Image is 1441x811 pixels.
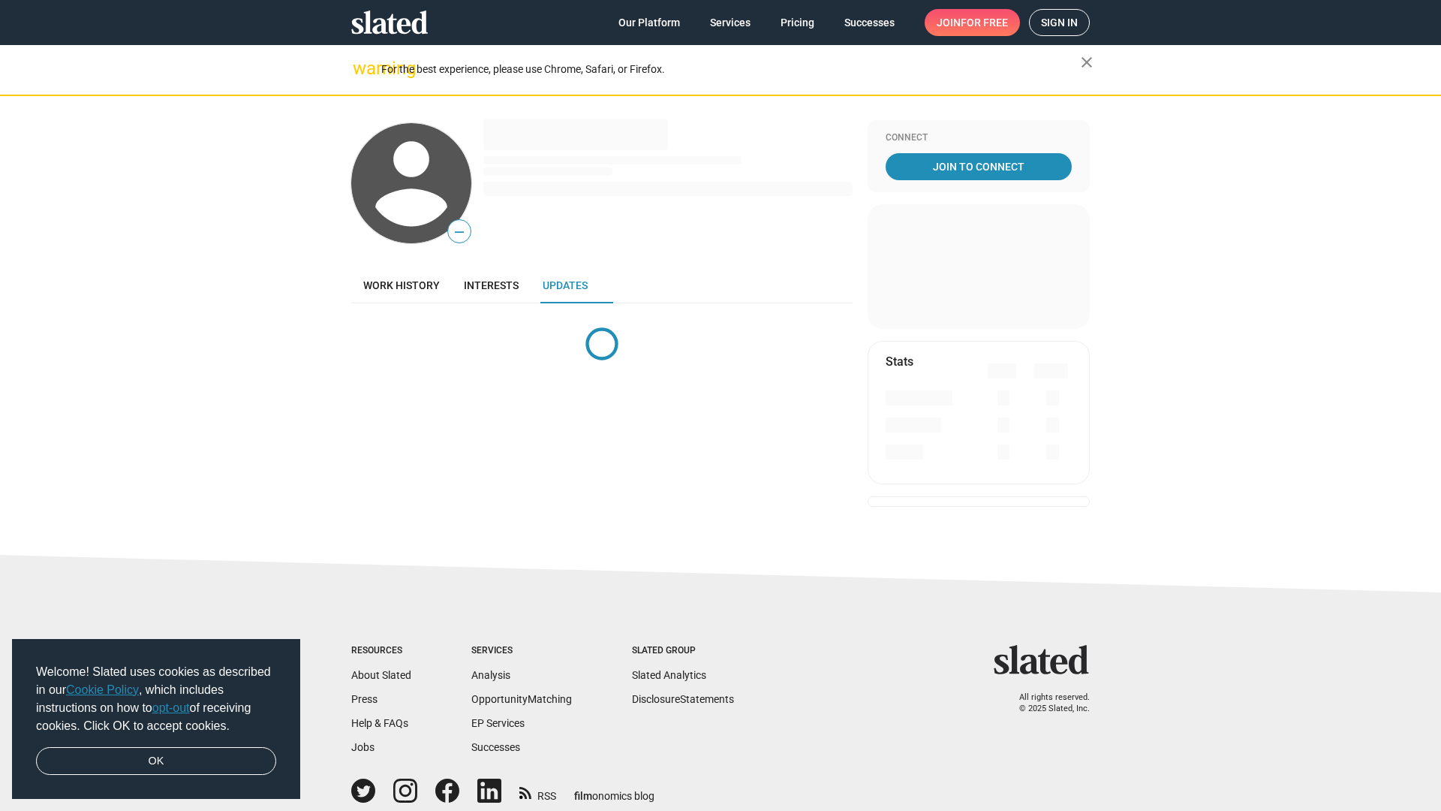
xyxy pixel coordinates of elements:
a: filmonomics blog [574,777,654,803]
span: — [448,222,471,242]
span: Successes [844,9,895,36]
mat-card-title: Stats [886,354,913,369]
a: Help & FAQs [351,717,408,729]
span: Updates [543,279,588,291]
div: For the best experience, please use Chrome, Safari, or Firefox. [381,59,1081,80]
a: Interests [452,267,531,303]
a: Our Platform [606,9,692,36]
span: Work history [363,279,440,291]
a: Cookie Policy [66,683,139,696]
span: Services [710,9,751,36]
a: Joinfor free [925,9,1020,36]
a: Services [698,9,763,36]
span: Welcome! Slated uses cookies as described in our , which includes instructions on how to of recei... [36,663,276,735]
a: EP Services [471,717,525,729]
span: Pricing [781,9,814,36]
a: Updates [531,267,600,303]
a: RSS [519,780,556,803]
a: Successes [832,9,907,36]
a: Successes [471,741,520,753]
span: Our Platform [618,9,680,36]
a: DisclosureStatements [632,693,734,705]
a: Work history [351,267,452,303]
span: Join [937,9,1008,36]
a: dismiss cookie message [36,747,276,776]
span: film [574,790,592,802]
a: About Slated [351,669,411,681]
div: cookieconsent [12,639,300,800]
div: Resources [351,645,411,657]
a: Press [351,693,378,705]
a: OpportunityMatching [471,693,572,705]
a: Analysis [471,669,510,681]
span: Interests [464,279,519,291]
span: for free [961,9,1008,36]
div: Slated Group [632,645,734,657]
a: Slated Analytics [632,669,706,681]
span: Sign in [1041,10,1078,35]
a: Jobs [351,741,375,753]
a: Sign in [1029,9,1090,36]
mat-icon: warning [353,59,371,77]
p: All rights reserved. © 2025 Slated, Inc. [1003,692,1090,714]
a: Join To Connect [886,153,1072,180]
a: Pricing [769,9,826,36]
div: Connect [886,132,1072,144]
div: Services [471,645,572,657]
a: opt-out [152,701,190,714]
mat-icon: close [1078,53,1096,71]
span: Join To Connect [889,153,1069,180]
